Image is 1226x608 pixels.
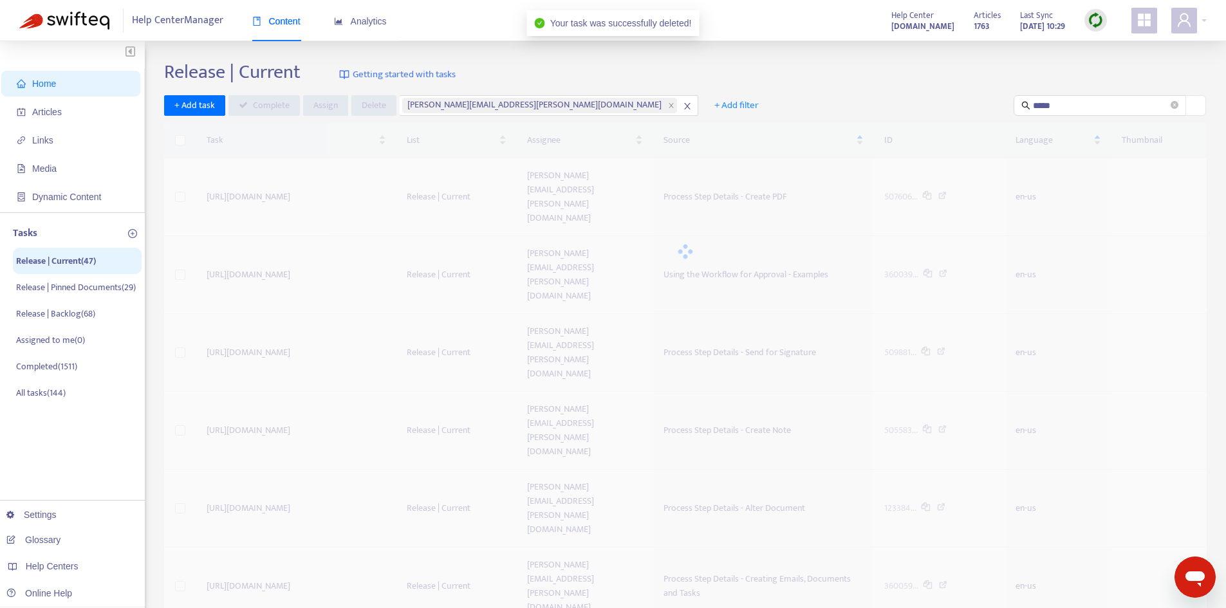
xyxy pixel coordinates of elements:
p: Release | Backlog ( 68 ) [16,307,95,320]
a: Getting started with tasks [339,60,456,89]
span: account-book [17,107,26,116]
a: Glossary [6,535,60,545]
img: sync.dc5367851b00ba804db3.png [1088,12,1104,28]
strong: [DATE] 10:29 [1020,19,1065,33]
span: link [17,136,26,145]
span: container [17,192,26,201]
span: Analytics [334,16,387,26]
span: user [1176,12,1192,28]
span: Last Sync [1020,8,1053,23]
span: check-circle [535,18,545,28]
button: + Add task [164,95,225,116]
span: file-image [17,164,26,173]
span: Articles [974,8,1001,23]
span: Help Centers [26,561,79,571]
span: Media [32,163,57,174]
img: Swifteq [19,12,109,30]
span: Dynamic Content [32,192,101,202]
span: home [17,79,26,88]
a: Online Help [6,588,72,598]
p: Tasks [13,226,37,241]
h2: Release | Current [164,60,301,84]
span: Help Center Manager [132,8,223,33]
a: [DOMAIN_NAME] [891,19,954,33]
img: image-link [339,69,349,80]
p: Release | Pinned Documents ( 29 ) [16,281,136,294]
span: [PERSON_NAME][EMAIL_ADDRESS][PERSON_NAME][DOMAIN_NAME] [407,98,666,113]
span: close [668,102,674,109]
span: + Add task [174,98,215,113]
span: + Add filter [714,98,759,113]
span: Home [32,78,56,89]
button: Assign [303,95,348,116]
p: All tasks ( 144 ) [16,386,66,400]
button: Complete [228,95,300,116]
p: Release | Current ( 47 ) [16,254,96,268]
span: close [683,102,692,111]
span: close-circle [1171,99,1178,111]
span: Content [252,16,301,26]
span: book [252,17,261,26]
span: Your task was successfully deleted! [550,18,692,28]
span: Links [32,135,53,145]
p: Completed ( 1511 ) [16,360,77,373]
strong: 1763 [974,19,990,33]
iframe: Button to launch messaging window [1175,557,1216,598]
span: close-circle [1171,101,1178,109]
span: appstore [1137,12,1152,28]
span: Articles [32,107,62,117]
span: Help Center [891,8,934,23]
span: area-chart [334,17,343,26]
span: search [1021,101,1030,110]
span: Getting started with tasks [353,68,456,82]
button: Delete [351,95,396,116]
a: Settings [6,510,57,520]
p: Assigned to me ( 0 ) [16,333,85,347]
span: plus-circle [128,229,137,238]
button: + Add filter [705,95,768,116]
